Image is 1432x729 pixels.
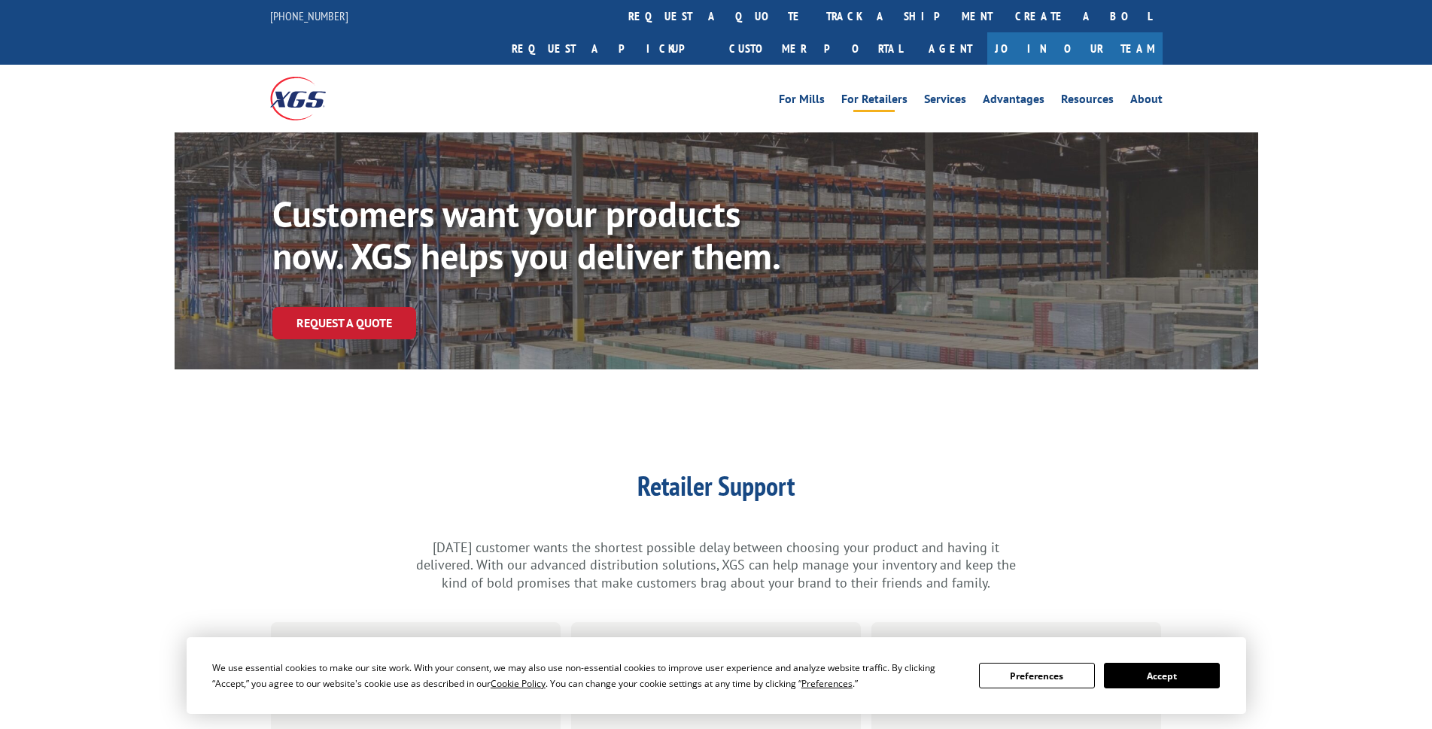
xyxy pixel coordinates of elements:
[841,93,908,110] a: For Retailers
[415,539,1017,592] p: [DATE] customer wants the shortest possible delay between choosing your product and having it del...
[491,677,546,690] span: Cookie Policy
[983,93,1044,110] a: Advantages
[924,93,966,110] a: Services
[272,307,416,339] a: Request a Quote
[187,637,1246,714] div: Cookie Consent Prompt
[415,472,1017,507] h1: Retailer Support
[914,32,987,65] a: Agent
[270,8,348,23] a: [PHONE_NUMBER]
[212,660,961,691] div: We use essential cookies to make our site work. With your consent, we may also use non-essential ...
[987,32,1163,65] a: Join Our Team
[1104,663,1220,688] button: Accept
[801,677,853,690] span: Preferences
[779,93,825,110] a: For Mills
[1061,93,1114,110] a: Resources
[500,32,718,65] a: Request a pickup
[979,663,1095,688] button: Preferences
[718,32,914,65] a: Customer Portal
[272,193,812,277] p: Customers want your products now. XGS helps you deliver them.
[1130,93,1163,110] a: About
